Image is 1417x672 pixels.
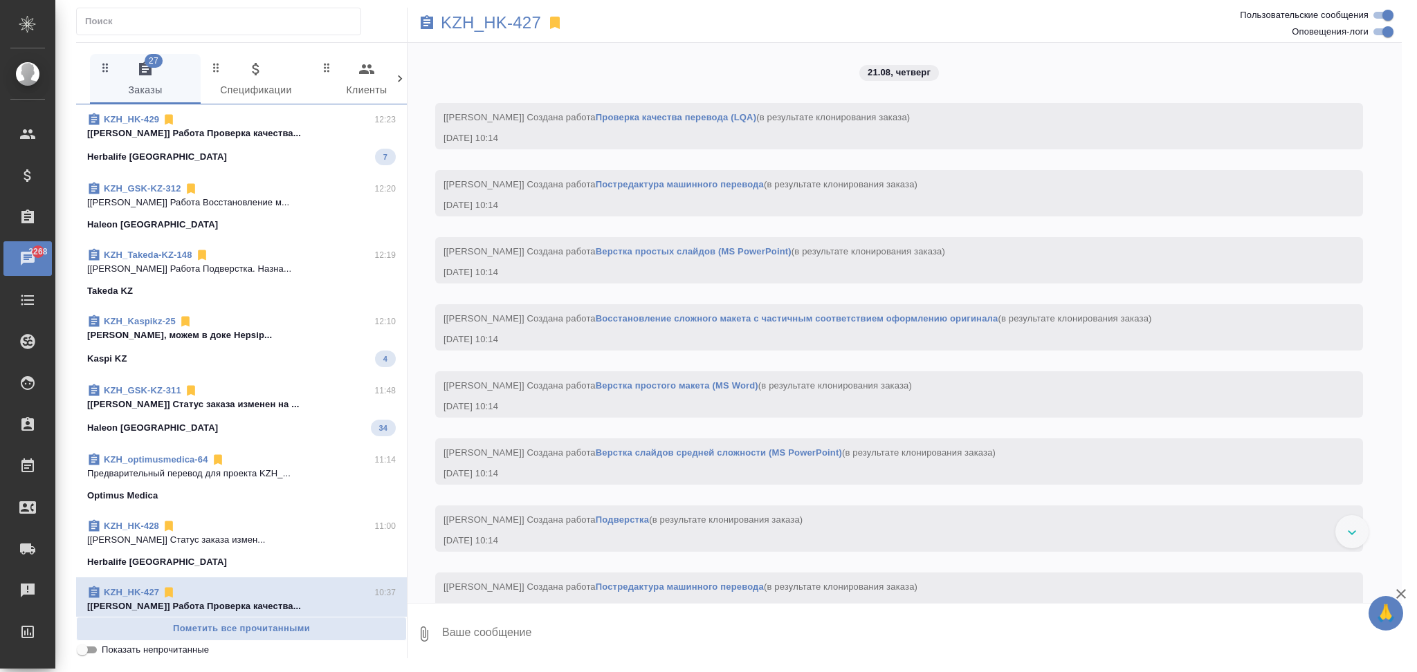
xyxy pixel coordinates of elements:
svg: Зажми и перетащи, чтобы поменять порядок вкладок [99,61,112,74]
span: [[PERSON_NAME]] Создана работа (в результате клонирования заказа) [444,246,945,256]
span: [[PERSON_NAME]] Создана работа (в результате клонирования заказа) [444,514,803,525]
p: [PERSON_NAME], можем в доке Hepsip... [87,328,396,342]
p: 11:14 [374,453,396,467]
input: Поиск [85,12,360,31]
span: [[PERSON_NAME]] Создана работа (в результате клонирования заказа) [444,179,917,189]
div: KZH_Takeda-KZ-14812:19[[PERSON_NAME]] Работа Подверстка. Назна...Takeda KZ [76,240,407,306]
span: [[PERSON_NAME]] Создана работа (в результате клонирования заказа) [444,112,910,122]
span: Спецификации [209,61,303,99]
p: Предварительный перевод для проекта KZH_... [87,467,396,480]
div: KZH_GSK-KZ-31212:20[[PERSON_NAME]] Работа Восстановление м...Haleon [GEOGRAPHIC_DATA] [76,174,407,240]
span: 4 [375,352,396,366]
div: KZH_HK-42811:00[[PERSON_NAME]] Статус заказа измен...Herbalife [GEOGRAPHIC_DATA] [76,511,407,577]
p: 12:23 [374,113,396,127]
span: Заказы [98,61,192,99]
a: KZH_GSK-KZ-312 [104,183,181,194]
p: 12:19 [374,248,396,262]
div: [DATE] 10:14 [444,333,1315,346]
div: [DATE] 10:14 [444,601,1315,615]
p: [[PERSON_NAME]] Работа Восстановление м... [87,196,396,209]
svg: Зажми и перетащи, чтобы поменять порядок вкладок [320,61,333,74]
div: [DATE] 10:14 [444,131,1315,145]
a: Постредактура машинного перевода [596,581,764,592]
svg: Отписаться [184,182,198,196]
p: Takeda KZ [87,284,133,298]
svg: Отписаться [195,248,209,262]
div: [DATE] 10:14 [444,265,1315,279]
p: Optimus Medica [87,489,158,503]
button: 🙏 [1369,596,1403,631]
span: Пометить все прочитанными [84,621,399,637]
a: KZH_HK-429 [104,114,159,124]
p: Kaspi KZ [87,352,127,366]
svg: Отписаться [179,315,192,328]
a: Подверстка [596,514,649,525]
p: 11:48 [374,384,396,398]
a: Постредактура машинного перевода [596,179,764,189]
svg: Отписаться [162,586,176,599]
p: Haleon [GEOGRAPHIC_DATA] [87,421,218,435]
button: Пометить все прочитанными [76,617,407,641]
p: Haleon [GEOGRAPHIC_DATA] [87,218,218,232]
span: Клиенты [320,61,414,99]
svg: Отписаться [184,384,198,398]
p: [[PERSON_NAME]] Работа Проверка качества... [87,599,396,613]
div: KZH_HK-42912:23[[PERSON_NAME]] Работа Проверка качества...Herbalife [GEOGRAPHIC_DATA]7 [76,104,407,174]
a: KZH_Kaspikz-25 [104,316,176,326]
span: 34 [371,421,396,435]
a: Верстка слайдов средней сложности (MS PowerPoint) [596,447,842,458]
p: 11:00 [374,519,396,533]
svg: Отписаться [162,519,176,533]
div: KZH_optimusmedica-6411:14Предварительный перевод для проекта KZH_...Optimus Medica [76,445,407,511]
span: 🙏 [1374,599,1398,628]
svg: Отписаться [211,453,225,467]
div: KZH_HK-42710:37[[PERSON_NAME]] Работа Проверка качества...Herbalife [GEOGRAPHIC_DATA]66 [76,577,407,646]
a: KZH_HK-427 [104,587,159,597]
p: [[PERSON_NAME]] Статус заказа изменен на ... [87,398,396,411]
span: 7 [375,150,396,164]
p: 12:10 [374,315,396,328]
span: [[PERSON_NAME]] Создана работа (в результате клонирования заказа) [444,447,996,458]
p: 12:20 [374,182,396,196]
span: [[PERSON_NAME]] Создана работа (в результате клонирования заказа) [444,380,912,391]
a: Верстка простого макета (MS Word) [596,380,758,391]
a: Восстановление сложного макета с частичным соответствием оформлению оригинала [596,313,998,324]
svg: Зажми и перетащи, чтобы поменять порядок вкладок [210,61,223,74]
a: KZH_optimusmedica-64 [104,454,208,465]
a: Верстка простых слайдов (MS PowerPoint) [596,246,792,256]
div: KZH_GSK-KZ-31111:48[[PERSON_NAME]] Статус заказа изменен на ...Haleon [GEOGRAPHIC_DATA]34 [76,375,407,445]
span: [[PERSON_NAME]] Создана работа (в результате клонирования заказа) [444,313,1152,324]
a: KZH_Takeda-KZ-148 [104,250,192,260]
p: [[PERSON_NAME]] Работа Проверка качества... [87,127,396,140]
a: KZH_HK-428 [104,521,159,531]
p: [[PERSON_NAME]] Статус заказа измен... [87,533,396,547]
div: [DATE] 10:14 [444,467,1315,480]
div: [DATE] 10:14 [444,198,1315,212]
span: Оповещения-логи [1292,25,1369,39]
div: [DATE] 10:14 [444,534,1315,548]
a: KZH_GSK-KZ-311 [104,385,181,395]
p: [[PERSON_NAME]] Работа Подверстка. Назна... [87,262,396,276]
a: 2268 [3,241,52,276]
div: KZH_Kaspikz-2512:10[PERSON_NAME], можем в доке Hepsip...Kaspi KZ4 [76,306,407,375]
p: 10:37 [374,586,396,599]
span: 27 [145,54,163,68]
span: [[PERSON_NAME]] Создана работа (в результате клонирования заказа) [444,581,917,592]
p: Herbalife [GEOGRAPHIC_DATA] [87,150,227,164]
a: KZH_HK-427 [441,16,541,30]
a: Проверка качества перевода (LQA) [596,112,756,122]
div: [DATE] 10:14 [444,400,1315,413]
svg: Отписаться [162,113,176,127]
span: Показать непрочитанные [102,643,209,657]
p: 21.08, четверг [868,66,931,80]
span: 2268 [20,245,55,259]
p: Herbalife [GEOGRAPHIC_DATA] [87,555,227,569]
span: Пользовательские сообщения [1240,8,1369,22]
